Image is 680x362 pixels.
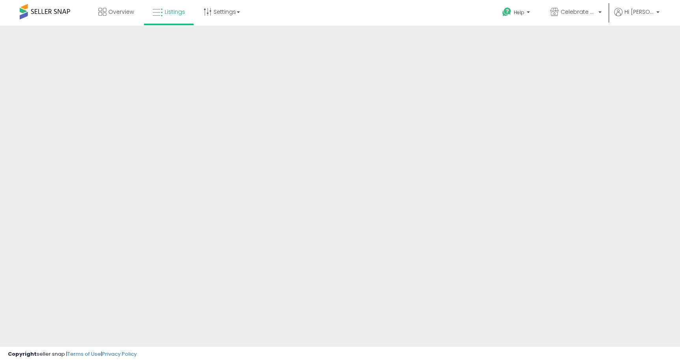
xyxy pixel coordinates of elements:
span: Listings [165,8,185,16]
a: Hi [PERSON_NAME] [614,8,660,26]
span: Help [514,9,524,16]
a: Help [496,1,538,26]
a: Privacy Policy [102,350,137,358]
span: Celebrate Alive [561,8,596,16]
span: Overview [108,8,134,16]
div: seller snap | | [8,351,137,358]
strong: Copyright [8,350,37,358]
a: Terms of Use [67,350,101,358]
i: Get Help [502,7,512,17]
span: Hi [PERSON_NAME] [624,8,654,16]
